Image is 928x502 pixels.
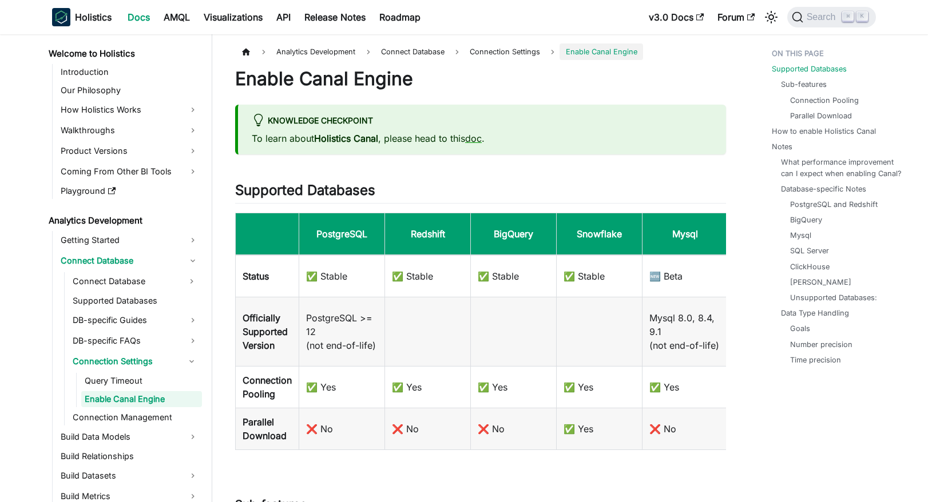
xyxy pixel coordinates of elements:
[643,255,728,297] td: ️🆕 Beta
[314,133,378,144] strong: Holistics Canal
[471,255,557,297] td: ✅ Stable
[299,366,385,408] td: ✅ Yes
[471,408,557,450] td: ❌ No
[643,408,728,450] td: ❌ No
[252,114,712,129] div: Knowledge Checkpoint
[52,8,112,26] a: HolisticsHolistics
[57,467,202,485] a: Build Datasets
[271,43,361,60] span: Analytics Development
[642,8,711,26] a: v3.0 Docs
[41,34,212,502] nav: Docs sidebar
[385,408,471,450] td: ❌ No
[69,332,202,350] a: DB-specific FAQs
[772,141,792,152] a: Notes
[45,46,202,62] a: Welcome to Holistics
[57,448,202,464] a: Build Relationships
[69,311,202,329] a: DB-specific Guides
[235,182,726,204] h2: Supported Databases
[375,43,450,60] span: Connect Database
[57,121,202,140] a: Walkthroughs
[790,354,841,365] a: Time precision
[643,297,728,366] td: Mysql 8.0, 8.4, 9.1 (not end-of-life)
[464,43,546,60] a: Connection Settings
[781,157,905,178] a: What performance improvement can I expect when enabling Canal?
[121,8,157,26] a: Docs
[781,79,827,90] a: Sub-features
[790,199,878,210] a: PostgreSQL and Redshift
[69,409,202,425] a: Connection Management
[560,43,643,60] span: Enable Canal Engine
[385,255,471,297] td: ✅ Stable
[790,277,851,288] a: [PERSON_NAME]
[235,43,726,60] nav: Breadcrumbs
[45,213,202,229] a: Analytics Development
[643,213,728,256] th: Mysql
[790,214,822,225] a: BigQuery
[299,297,385,366] td: PostgreSQL >= 12 (not end-of-life)
[69,293,202,309] a: Supported Databases
[81,391,202,407] a: Enable Canal Engine
[299,213,385,256] th: PostgreSQL
[57,142,202,160] a: Product Versions
[557,366,643,408] td: ✅ Yes
[790,245,829,256] a: SQL Server
[772,63,847,74] a: Supported Databases
[643,366,728,408] td: ✅ Yes
[181,272,202,290] button: Expand sidebar category 'Connect Database'
[790,95,859,106] a: Connection Pooling
[856,11,868,22] kbd: K
[57,82,202,98] a: Our Philosophy
[181,352,202,370] button: Collapse sidebar category 'Connection Settings'
[197,8,269,26] a: Visualizations
[762,8,780,26] button: Switch between dark and light mode (currently light mode)
[243,312,288,351] b: Officially Supported Version
[57,183,202,199] a: Playground
[790,261,830,272] a: ClickHouse
[299,255,385,297] td: ✅ Stable
[557,255,643,297] td: ✅ Stable
[772,126,876,137] a: How to enable Holistics Canal
[75,10,112,24] b: Holistics
[385,213,471,256] th: Redshift
[842,11,854,22] kbd: ⌘
[269,8,298,26] a: API
[781,308,849,318] a: Data Type Handling
[557,408,643,450] td: ✅ Yes
[465,133,482,144] a: doc
[471,366,557,408] td: ✅ Yes
[470,47,540,56] span: Connection Settings
[243,374,292,400] b: Connection Pooling
[781,184,866,194] a: Database-specific Notes
[787,7,876,27] button: Search (Command+K)
[235,67,726,90] h1: Enable Canal Engine
[243,416,287,441] b: Parallel Download
[69,272,181,290] a: Connect Database
[557,213,643,256] th: Snowflake
[57,162,202,181] a: Coming From Other BI Tools
[52,8,70,26] img: Holistics
[57,252,202,270] a: Connect Database
[299,408,385,450] td: ❌ No
[57,64,202,80] a: Introduction
[81,373,202,389] a: Query Timeout
[803,12,843,22] span: Search
[243,270,269,282] b: Status
[298,8,372,26] a: Release Notes
[57,101,202,119] a: How Holistics Works
[372,8,427,26] a: Roadmap
[790,292,877,303] a: Unsupported Databases:
[471,213,557,256] th: BigQuery
[790,230,811,241] a: Mysql
[235,43,257,60] a: Home page
[790,110,852,121] a: Parallel Download
[57,231,202,249] a: Getting Started
[57,428,202,446] a: Build Data Models
[790,339,852,350] a: Number precision
[790,323,810,334] a: Goals
[157,8,197,26] a: AMQL
[711,8,762,26] a: Forum
[385,366,471,408] td: ✅ Yes
[69,352,181,370] a: Connection Settings
[252,132,712,145] p: To learn about , please head to this .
